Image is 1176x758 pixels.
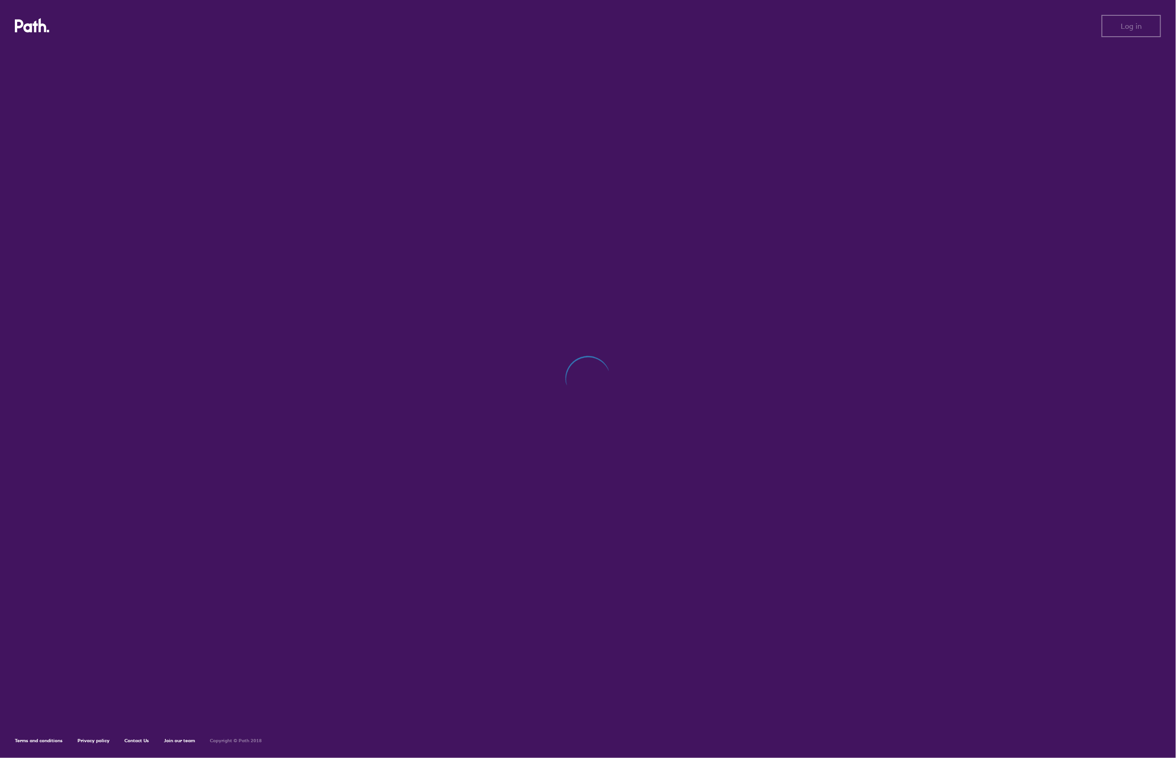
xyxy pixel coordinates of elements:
a: Terms and conditions [15,738,63,744]
h6: Copyright © Path 2018 [210,738,262,744]
a: Privacy policy [78,738,110,744]
a: Contact Us [124,738,149,744]
button: Log in [1102,15,1161,37]
span: Log in [1121,22,1142,30]
a: Join our team [164,738,195,744]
